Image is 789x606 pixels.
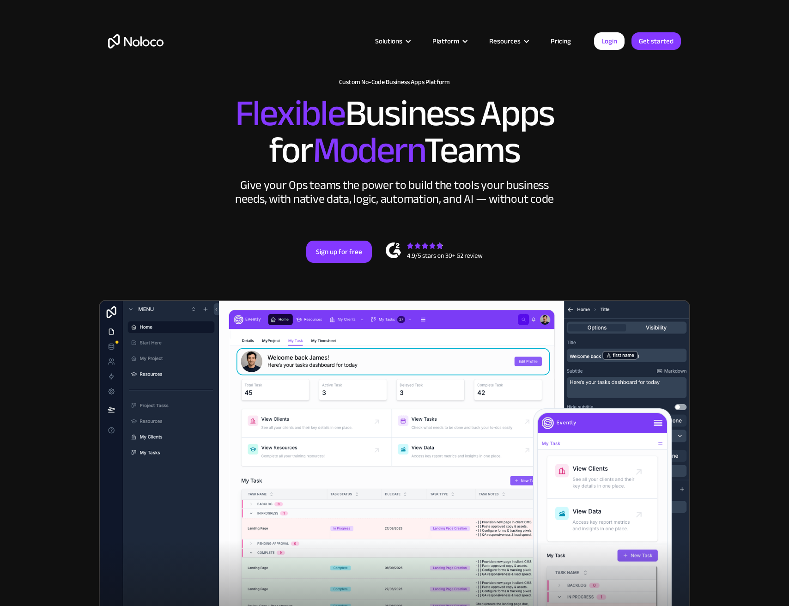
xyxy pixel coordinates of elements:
[631,32,681,50] a: Get started
[421,35,478,47] div: Platform
[364,35,421,47] div: Solutions
[375,35,402,47] div: Solutions
[489,35,521,47] div: Resources
[594,32,625,50] a: Login
[233,178,556,206] div: Give your Ops teams the power to build the tools your business needs, with native data, logic, au...
[108,34,164,48] a: home
[108,95,681,169] h2: Business Apps for Teams
[478,35,539,47] div: Resources
[306,241,372,263] a: Sign up for free
[432,35,459,47] div: Platform
[539,35,583,47] a: Pricing
[313,116,424,185] span: Modern
[235,79,345,148] span: Flexible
